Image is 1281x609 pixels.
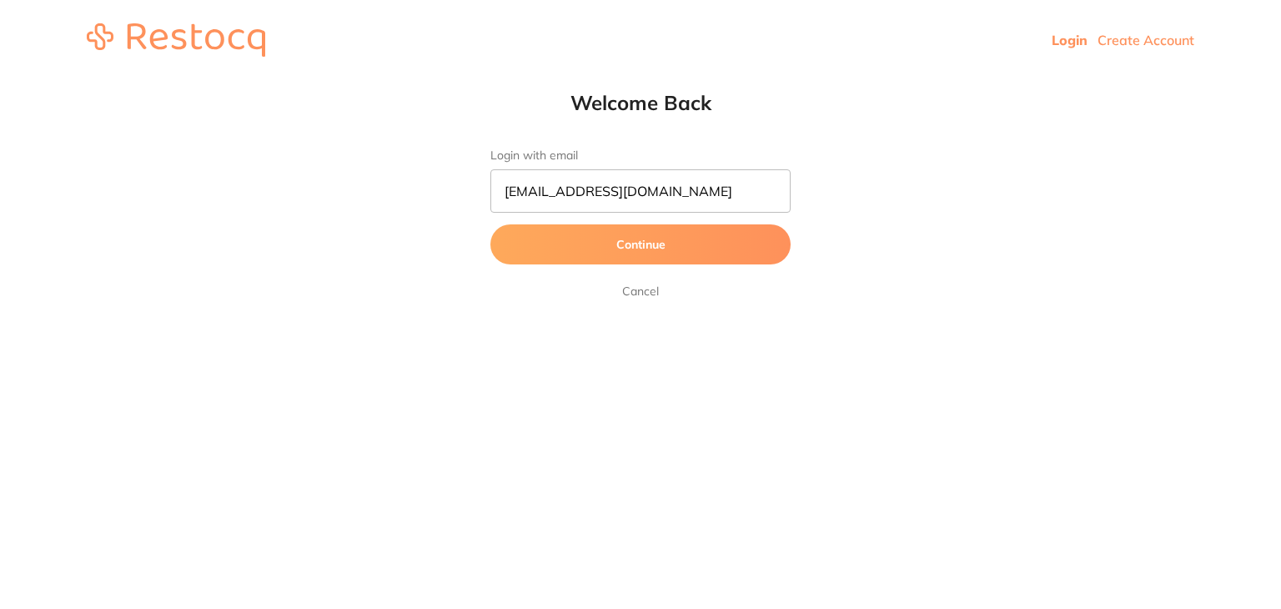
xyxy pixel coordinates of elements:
[490,148,791,163] label: Login with email
[490,224,791,264] button: Continue
[457,90,824,115] h1: Welcome Back
[1052,32,1088,48] a: Login
[87,23,265,57] img: restocq_logo.svg
[1098,32,1194,48] a: Create Account
[619,281,662,301] a: Cancel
